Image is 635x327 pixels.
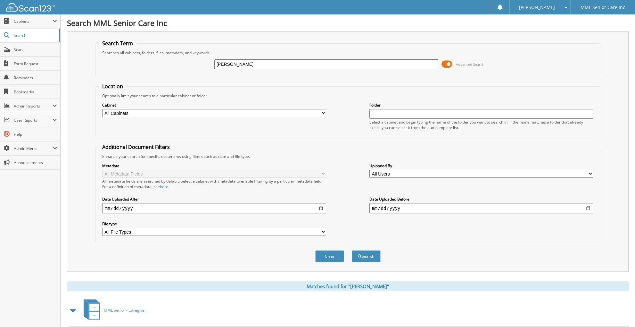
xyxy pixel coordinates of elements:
div: Searches all cabinets, folders, files, metadata, and keywords [99,50,597,56]
label: Metadata [102,163,326,168]
span: MML Senior - Caregiver [104,307,146,313]
label: Date Uploaded After [102,196,326,202]
span: Cabinets [14,19,53,24]
span: Help [14,132,57,137]
div: Optionally limit your search to a particular cabinet or folder [99,93,597,99]
span: Search [14,33,56,38]
label: Uploaded By [369,163,593,168]
div: All metadata fields are searched by default. Select a cabinet with metadata to enable filtering b... [102,178,326,189]
span: Form Request [14,61,57,66]
a: here [160,184,168,189]
legend: Additional Document Filters [99,143,173,151]
label: Cabinet [102,102,326,108]
input: start [102,203,326,213]
input: end [369,203,593,213]
button: Clear [315,250,344,262]
span: Bookmarks [14,89,57,95]
button: Search [352,250,381,262]
span: [PERSON_NAME] [519,5,555,9]
label: Folder [369,102,593,108]
img: scan123-logo-white.svg [6,3,54,12]
span: Reminders [14,75,57,81]
legend: Search Term [99,40,136,47]
span: Admin Menu [14,146,53,151]
h1: Search MML Senior Care Inc [67,18,629,28]
span: Advanced Search [456,62,484,67]
span: Announcements [14,160,57,165]
div: Select a cabinet and begin typing the name of the folder you want to search in. If the name match... [369,119,593,130]
span: Scan [14,47,57,52]
label: Date Uploaded Before [369,196,593,202]
a: MML Senior - Caregiver [80,297,146,323]
span: Admin Reports [14,103,53,109]
span: MML Senior Care Inc [581,5,625,9]
label: File type [102,221,326,227]
div: Matches found for "[PERSON_NAME]" [67,281,629,291]
span: User Reports [14,117,53,123]
div: Enhance your search for specific documents using filters such as date and file type. [99,154,597,159]
legend: Location [99,83,126,90]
